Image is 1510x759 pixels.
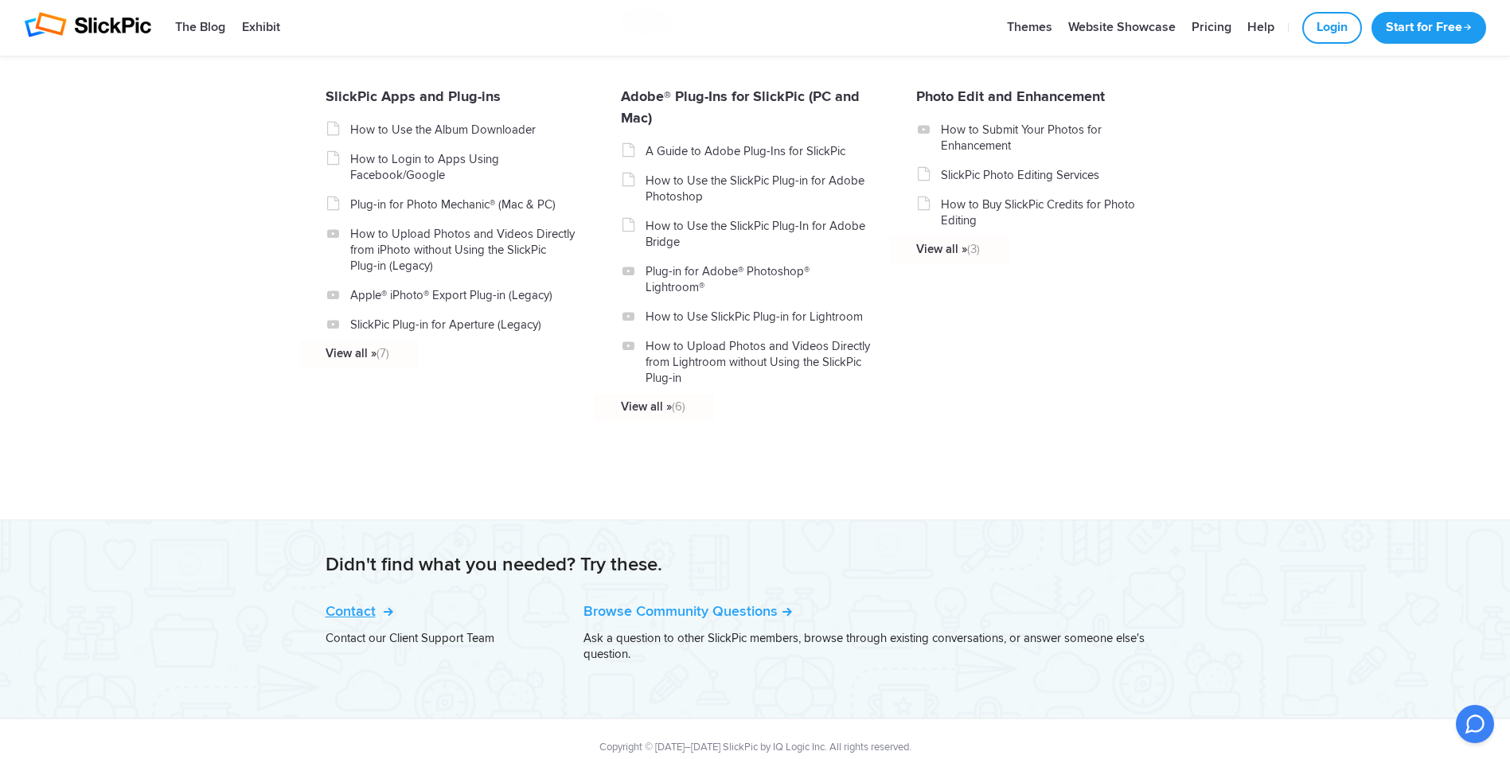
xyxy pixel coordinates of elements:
[326,602,390,620] a: Contact
[350,287,576,303] a: Apple® iPhoto® Export Plug-in (Legacy)
[941,197,1166,228] a: How to Buy SlickPic Credits for Photo Editing
[326,552,1185,578] h2: Didn't find what you needed? Try these.
[646,143,871,159] a: A Guide to Adobe Plug-Ins for SlickPic
[646,338,871,386] a: How to Upload Photos and Videos Directly from Lightroom without Using the SlickPic Plug-in
[621,399,846,415] a: View all »(6)
[1124,677,1185,687] a: [PERSON_NAME]
[646,263,871,295] a: Plug-in for Adobe® Photoshop® Lightroom®
[326,739,1184,755] div: Copyright © [DATE]–[DATE] SlickPic by IQ Logic Inc. All rights reserved.
[326,631,494,645] a: Contact our Client Support Team
[350,151,576,183] a: How to Login to Apps Using Facebook/Google
[583,630,1185,662] p: Ask a question to other SlickPic members, browse through existing conversations, or answer someon...
[646,309,871,325] a: How to Use SlickPic Plug-in for Lightroom
[621,88,860,127] a: Adobe® Plug-Ins for SlickPic (PC and Mac)
[350,197,576,212] a: Plug-in for Photo Mechanic® (Mac & PC)
[646,173,871,204] a: How to Use the SlickPic Plug-in for Adobe Photoshop
[916,88,1105,105] a: Photo Edit and Enhancement
[916,241,1141,257] a: View all »(3)
[941,167,1166,183] a: SlickPic Photo Editing Services
[326,88,501,105] a: SlickPic Apps and Plug-ins
[350,317,576,333] a: SlickPic Plug-in for Aperture (Legacy)
[350,122,576,138] a: How to Use the Album Downloader
[941,122,1166,154] a: How to Submit Your Photos for Enhancement
[350,226,576,274] a: How to Upload Photos and Videos Directly from iPhoto without Using the SlickPic Plug-in (Legacy)
[326,345,551,361] a: View all »(7)
[646,218,871,250] a: How to Use the SlickPic Plug-In for Adobe Bridge
[583,602,792,620] a: Browse Community Questions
